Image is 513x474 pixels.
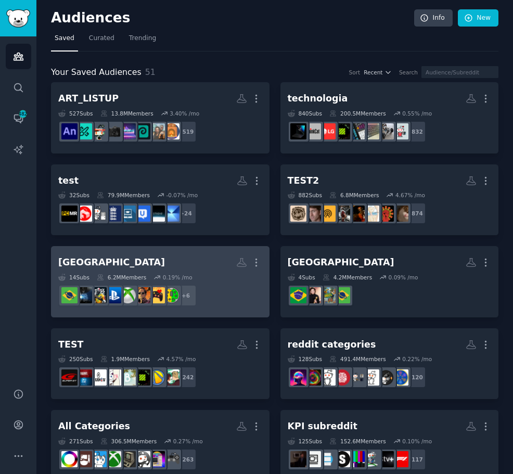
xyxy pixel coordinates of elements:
span: Your Saved Audiences [51,66,142,79]
div: 14 Sub s [58,274,89,281]
img: Borderlands3Exchange [149,369,165,386]
img: IndieGaming [163,451,179,467]
img: pcmasterrace [61,206,78,222]
img: crtgaming [349,451,365,467]
div: + 519 [175,121,197,143]
img: brasil [305,287,321,303]
a: Info [414,9,453,27]
div: 125 Sub s [288,438,323,445]
img: MeniscusInjuries [363,206,379,222]
div: All Categories [58,420,130,433]
div: 527 Sub s [58,110,93,117]
img: buildmeapc [91,451,107,467]
a: test32Subs79.9MMembers-0.07% /mo+24samsungNothingTechusertestingGEDEnglandCricketbuildapcdesksetu... [51,164,270,236]
div: + 832 [404,121,426,143]
img: LifeProTips [392,369,408,386]
img: TVTooFar [290,451,306,467]
a: reddit categories128Subs491.4MMembers0.22% /mo+120LifeProTipsvideosinterestingwhatisthisthingtoda... [280,328,499,400]
div: 271 Sub s [58,438,93,445]
img: whatisthisthing [349,369,365,386]
a: TEST2882Subs6.8MMembers4.67% /mo+874g13cryptoleftistsMeniscusInjuriesLilJeffologyPercussionistsLo... [280,164,499,236]
img: brasilivre [334,287,350,303]
img: photopea [134,123,150,139]
div: 0.27 % /mo [173,438,203,445]
img: interesting [363,369,379,386]
img: LilJeffology [349,206,365,222]
img: LookingForABro [319,206,336,222]
div: 0.55 % /mo [402,110,432,117]
a: technologia840Subs200.5MMembers0.55% /mo+832OnePlusOpenEngineeringNSKeyboardLayoutsMechKeyboardsX... [280,82,499,153]
img: Heartstopper [163,369,179,386]
div: 4.2M Members [323,274,372,281]
div: [GEOGRAPHIC_DATA] [58,256,165,269]
div: + 24 [175,202,197,224]
div: 0.09 % /mo [389,274,418,281]
img: Percussionists [334,206,350,222]
img: FujiGFX [105,123,121,139]
img: videos [378,369,394,386]
div: 306.5M Members [100,438,157,445]
img: mildlyinteresting [319,369,336,386]
img: XMG_gg [134,369,150,386]
div: 4.57 % /mo [166,355,196,363]
span: Curated [89,34,114,43]
img: MUTCoinSelling [91,369,107,386]
a: [GEOGRAPHIC_DATA]14Subs6.2MMembers0.19% /mo+6hardwarebrasiljogatinagamesEculturaXboxBrasilplaysta... [51,246,270,317]
img: todayilearned [334,369,350,386]
div: 79.9M Members [97,191,150,199]
a: Saved [51,30,78,52]
input: Audience/Subreddit [421,66,498,78]
img: jogosbrasil [91,287,107,303]
img: Brazil [290,287,306,303]
a: New [458,9,498,27]
div: KPI subreddit [288,420,357,433]
img: MechKeyboards [349,123,365,139]
img: Indiangamers [134,451,150,467]
div: 491.4M Members [329,355,386,363]
img: BridgertonRants [120,369,136,386]
span: Recent [364,69,382,76]
div: TEST2 [288,174,319,187]
div: 13.8M Members [100,110,153,117]
img: GummySearch logo [6,9,30,28]
img: WriteStreakKorean [105,369,121,386]
div: 6.8M Members [329,191,379,199]
img: MHSliders [149,123,165,139]
div: [GEOGRAPHIC_DATA] [288,256,394,269]
div: TEST [58,338,83,351]
img: ZephyrusM16 [290,123,306,139]
img: jogatina [149,287,165,303]
img: AndroidWear [319,451,336,467]
div: test [58,174,79,187]
img: cozy [163,123,179,139]
div: 4.67 % /mo [395,191,425,199]
img: NothingTech [149,206,165,222]
img: KeyboardLayouts [363,123,379,139]
img: XboxBrasil [120,287,136,303]
img: rockpainting [76,123,92,139]
img: XMG_gg [334,123,350,139]
div: + 6 [175,285,197,306]
img: F1TV [392,451,408,467]
img: GED [120,206,136,222]
div: ART_LISTUP [58,92,119,105]
img: TVTooSmall [305,451,321,467]
img: usertesting [134,206,150,222]
div: 840 Sub s [288,110,323,117]
span: Saved [55,34,74,43]
a: 482 [6,106,31,131]
div: 6.2M Members [97,274,146,281]
img: brasilivre [61,287,78,303]
div: 0.19 % /mo [163,274,193,281]
div: + 263 [175,449,197,470]
a: ART_LISTUP527Subs13.8MMembers3.40% /mo+519cozyMHSlidersphotopeaDankMemesMalayalamFujiGFXcavestory... [51,82,270,153]
img: cavestory [91,123,107,139]
div: 1.9M Members [100,355,150,363]
h2: Audiences [51,10,414,27]
img: samsung [163,206,179,222]
div: + 242 [175,366,197,388]
a: Trending [125,30,160,52]
img: buildapc [91,206,107,222]
div: 128 Sub s [288,355,323,363]
img: oled_monitors [61,451,78,467]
